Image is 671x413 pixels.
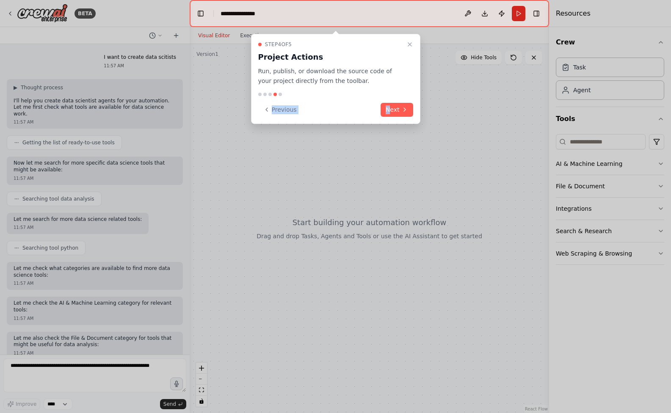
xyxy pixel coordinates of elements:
[258,103,302,117] button: Previous
[195,8,207,19] button: Hide left sidebar
[258,66,403,86] p: Run, publish, or download the source code of your project directly from the toolbar.
[405,39,415,50] button: Close walkthrough
[258,51,403,63] h3: Project Actions
[265,41,292,48] span: Step 4 of 5
[381,103,413,117] button: Next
